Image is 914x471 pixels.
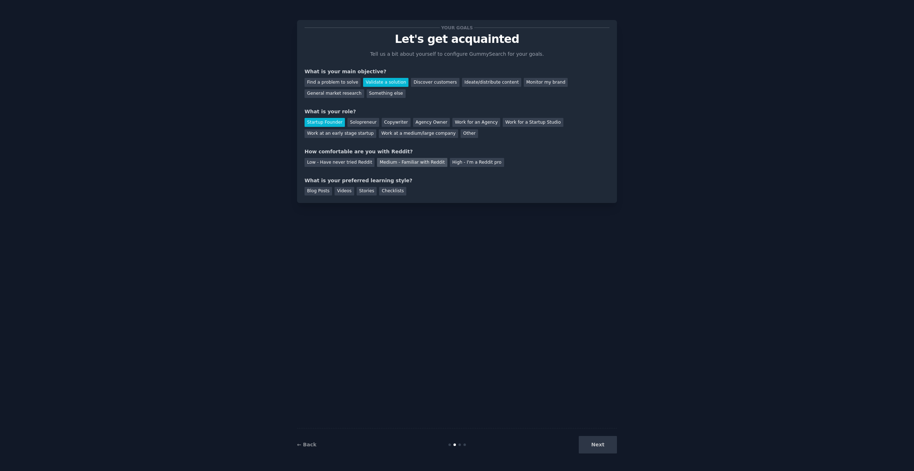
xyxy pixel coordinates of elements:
[357,187,377,196] div: Stories
[379,129,458,138] div: Work at a medium/large company
[452,118,500,127] div: Work for an Agency
[305,148,609,155] div: How comfortable are you with Reddit?
[305,118,345,127] div: Startup Founder
[413,118,450,127] div: Agency Owner
[363,78,408,87] div: Validate a solution
[305,78,361,87] div: Find a problem to solve
[335,187,354,196] div: Videos
[305,89,364,98] div: General market research
[297,442,316,447] a: ← Back
[411,78,459,87] div: Discover customers
[305,177,609,184] div: What is your preferred learning style?
[305,187,332,196] div: Blog Posts
[440,24,474,31] span: Your goals
[461,129,478,138] div: Other
[305,129,376,138] div: Work at an early stage startup
[382,118,411,127] div: Copywriter
[450,158,504,167] div: High - I'm a Reddit pro
[367,50,547,58] p: Tell us a bit about yourself to configure GummySearch for your goals.
[347,118,379,127] div: Solopreneur
[367,89,406,98] div: Something else
[377,158,447,167] div: Medium - Familiar with Reddit
[503,118,563,127] div: Work for a Startup Studio
[524,78,568,87] div: Monitor my brand
[305,33,609,45] p: Let's get acquainted
[305,68,609,75] div: What is your main objective?
[462,78,521,87] div: Ideate/distribute content
[305,158,375,167] div: Low - Have never tried Reddit
[379,187,406,196] div: Checklists
[305,108,609,115] div: What is your role?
